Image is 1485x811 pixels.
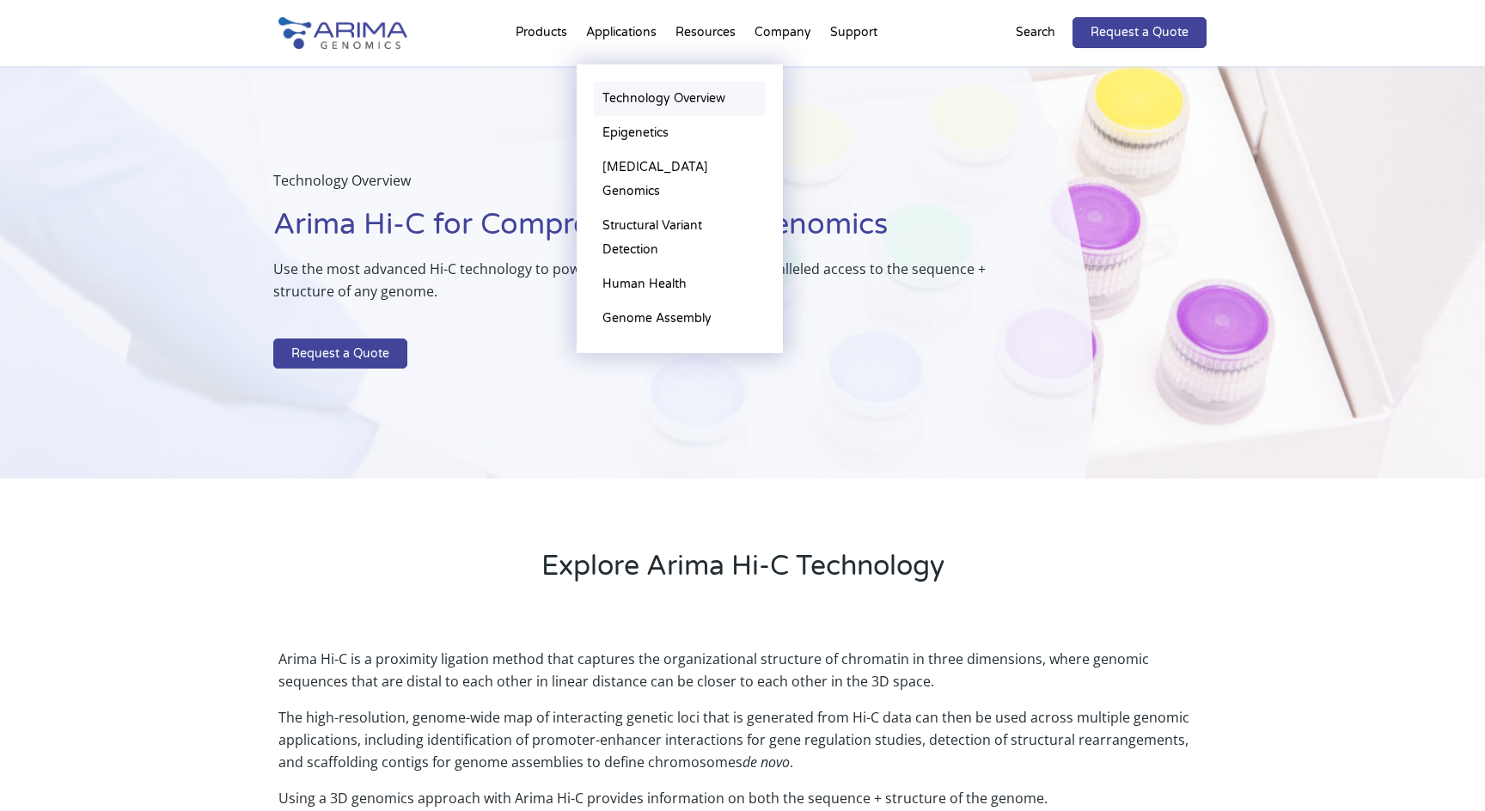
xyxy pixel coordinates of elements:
h1: Arima Hi-C for Comprehensive 3D Genomics [273,205,1007,258]
p: Using a 3D genomics approach with Arima Hi-C provides information on both the sequence + structur... [278,787,1207,809]
p: Search [1016,21,1055,44]
a: Structural Variant Detection [594,209,766,267]
p: Technology Overview [273,169,1007,205]
h2: Explore Arima Hi-C Technology [278,547,1207,599]
a: Human Health [594,267,766,302]
a: Technology Overview [594,82,766,116]
a: Request a Quote [1072,17,1207,48]
p: The high-resolution, genome-wide map of interacting genetic loci that is generated from Hi-C data... [278,706,1207,787]
i: de novo [742,753,790,771]
a: Epigenetics [594,116,766,150]
a: Genome Assembly [594,302,766,336]
p: Arima Hi-C is a proximity ligation method that captures the organizational structure of chromatin... [278,648,1207,706]
img: Arima-Genomics-logo [278,17,407,49]
a: [MEDICAL_DATA] Genomics [594,150,766,209]
p: Use the most advanced Hi-C technology to power your discoveries with unparalleled access to the s... [273,258,1007,316]
a: Request a Quote [273,338,407,369]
